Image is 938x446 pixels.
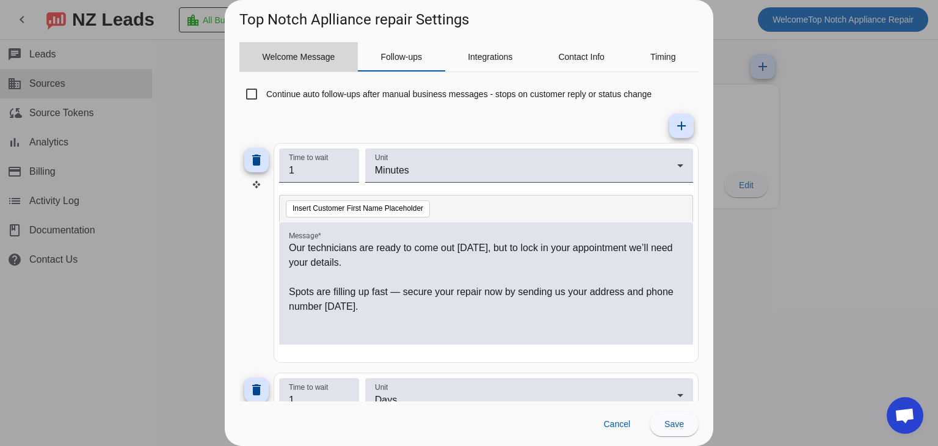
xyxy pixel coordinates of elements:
span: Cancel [603,419,630,429]
mat-label: Unit [375,383,388,391]
button: Save [650,412,699,436]
div: Open chat [887,397,923,434]
mat-label: Time to wait [289,154,328,162]
span: Save [664,419,684,429]
span: Integrations [468,53,512,61]
span: Welcome Message [263,53,335,61]
mat-label: Unit [375,154,388,162]
p: Our technicians are ready to come out [DATE], but to lock in your appointment we’ll need your det... [289,241,683,270]
h1: Top Notch Aplliance repair Settings [239,10,469,29]
span: Minutes [375,165,409,175]
mat-icon: add [674,119,689,133]
label: Continue auto follow-ups after manual business messages - stops on customer reply or status change [264,88,652,100]
mat-label: Time to wait [289,383,328,391]
span: Days [375,395,397,405]
p: Spots are filling up fast — secure your repair now by sending us your address and phone number [D... [289,285,683,314]
span: Timing [650,53,676,61]
mat-icon: delete [249,153,264,167]
mat-icon: delete [249,382,264,397]
button: Cancel [594,412,640,436]
span: Contact Info [558,53,605,61]
span: Follow-ups [380,53,422,61]
button: Insert Customer First Name Placeholder [286,200,430,218]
